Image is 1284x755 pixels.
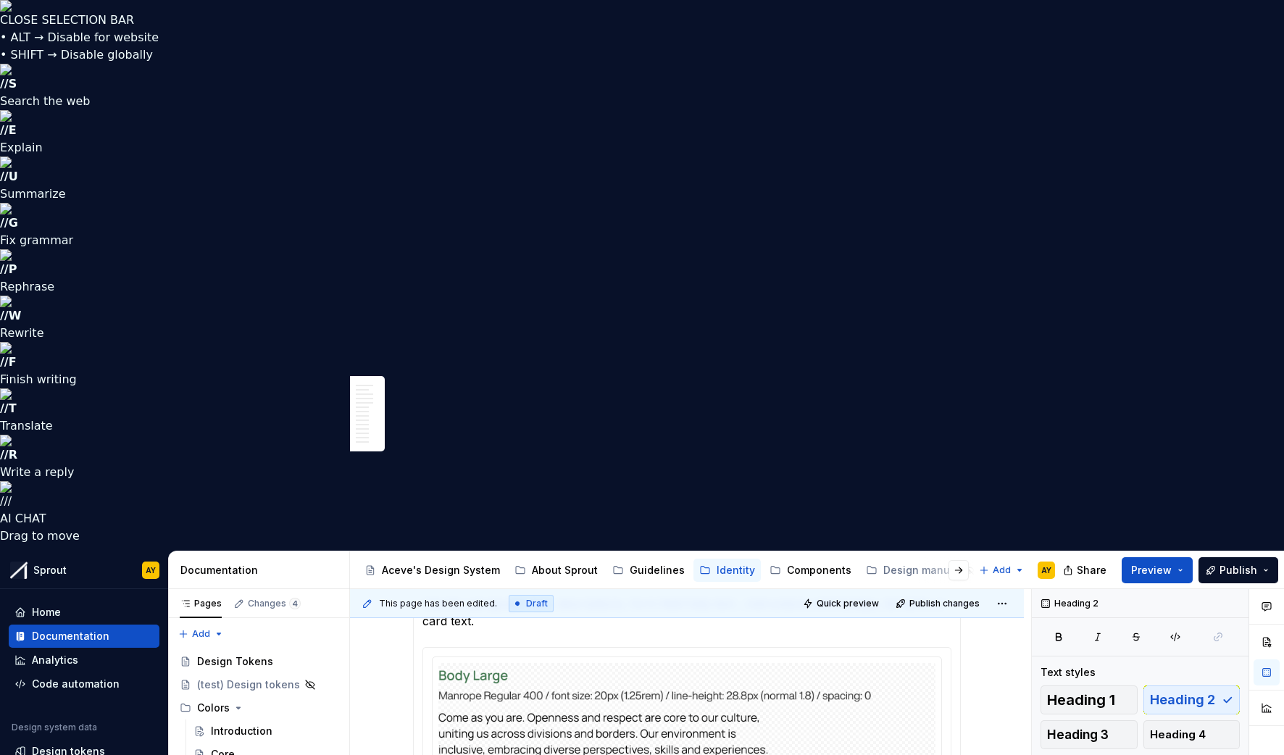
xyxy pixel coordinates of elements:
span: Quick preview [817,598,879,609]
div: Code automation [32,677,120,691]
div: Identity [717,563,755,577]
span: Share [1077,563,1106,577]
button: SproutAY [3,554,165,585]
a: Components [764,559,857,582]
button: Add [174,624,228,644]
div: Page tree [359,556,972,585]
div: Sprout [33,563,67,577]
button: Heading 3 [1041,720,1138,749]
div: Home [32,605,61,620]
div: Introduction [211,724,272,738]
div: About Sprout [532,563,598,577]
button: Preview [1122,557,1193,583]
div: AY [146,564,156,576]
button: Publish changes [891,593,986,614]
div: Components [787,563,851,577]
a: Introduction [188,719,343,743]
span: 4 [289,598,301,609]
a: Aceve's Design System [359,559,506,582]
a: Design manual [860,559,981,582]
button: Heading 4 [1143,720,1241,749]
div: Documentation [180,563,343,577]
span: Heading 4 [1150,727,1206,742]
button: Quick preview [799,593,885,614]
div: Colors [197,701,230,715]
a: Documentation [9,625,159,648]
div: Pages [180,598,222,609]
a: Home [9,601,159,624]
div: Changes [248,598,301,609]
div: Design manual [883,563,959,577]
a: Identity [693,559,761,582]
div: Colors [174,696,343,719]
button: Heading 1 [1041,685,1138,714]
span: Publish [1220,563,1257,577]
a: Code automation [9,672,159,696]
div: (test) Design tokens [197,677,300,692]
img: b6c2a6ff-03c2-4811-897b-2ef07e5e0e51.png [10,562,28,579]
div: Guidelines [630,563,685,577]
a: Guidelines [606,559,691,582]
div: Documentation [32,629,109,643]
span: Draft [526,598,548,609]
span: Add [192,628,210,640]
span: Preview [1131,563,1172,577]
a: Design Tokens [174,650,343,673]
a: Analytics [9,648,159,672]
a: (test) Design tokens [174,673,343,696]
span: Add [993,564,1011,576]
button: Add [975,560,1029,580]
span: Heading 1 [1047,693,1115,707]
button: Publish [1198,557,1278,583]
div: Design Tokens [197,654,273,669]
span: Publish changes [909,598,980,609]
div: AY [1041,564,1051,576]
div: Design system data [12,722,97,733]
span: This page has been edited. [379,598,497,609]
span: Heading 3 [1047,727,1109,742]
div: Aceve's Design System [382,563,500,577]
div: Text styles [1041,665,1096,680]
button: Share [1056,557,1116,583]
a: About Sprout [509,559,604,582]
div: Analytics [32,653,78,667]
